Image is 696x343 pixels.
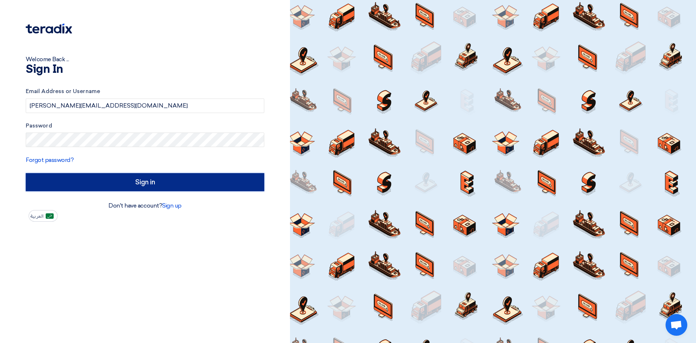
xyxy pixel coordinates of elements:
[30,214,43,219] span: العربية
[26,24,72,34] img: Teradix logo
[46,213,54,219] img: ar-AR.png
[26,122,264,130] label: Password
[26,64,264,75] h1: Sign In
[26,99,264,113] input: Enter your business email or username
[26,173,264,191] input: Sign in
[26,87,264,96] label: Email Address or Username
[26,156,74,163] a: Forgot password?
[29,210,58,222] button: العربية
[26,201,264,210] div: Don't have account?
[162,202,182,209] a: Sign up
[666,314,687,336] div: Open chat
[26,55,264,64] div: Welcome Back ...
